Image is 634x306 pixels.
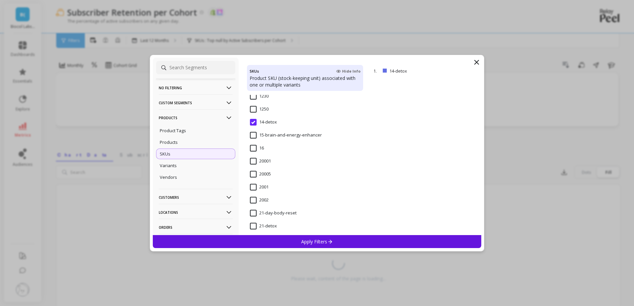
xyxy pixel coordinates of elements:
span: 20001 [250,158,271,164]
p: 1. [373,68,380,74]
span: 16 [250,145,264,152]
p: Apply Filters [301,238,333,245]
p: No filtering [159,79,233,96]
p: SKUs [160,151,170,157]
span: 21-detox [250,223,277,229]
p: Subscriptions [159,234,233,251]
span: 2002 [250,197,269,203]
span: Hide Info [336,69,360,74]
p: 14-detox [389,68,442,74]
p: Product Tags [160,128,186,134]
span: 20005 [250,171,271,177]
p: Product SKU (stock-keeping unit) associated with one or multiple variants [250,75,360,88]
span: 14-detox [250,119,277,126]
span: 1250 [250,106,269,113]
p: Products [160,139,178,145]
p: Products [159,109,233,126]
span: 15-brain-and-energy-enhancer [250,132,322,139]
p: Vendors [160,174,177,180]
span: 21-day-body-reset [250,210,297,216]
p: Locations [159,204,233,221]
span: 2001 [250,184,269,190]
p: Customers [159,189,233,206]
p: Orders [159,219,233,236]
input: Search Segments [156,61,235,74]
p: Custom Segments [159,94,233,111]
h4: SKUs [250,68,259,75]
span: 1230 [250,93,269,100]
p: Variants [160,162,177,168]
